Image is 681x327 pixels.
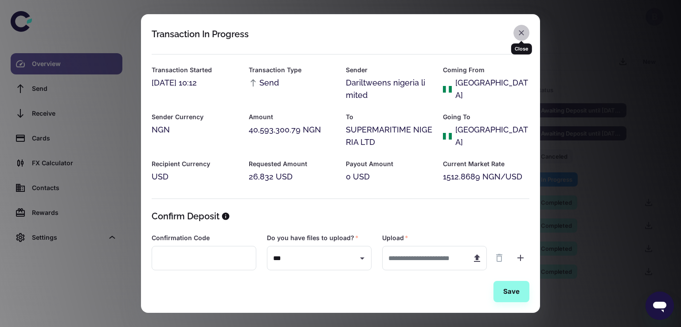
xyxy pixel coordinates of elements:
div: 40,593,300.79 NGN [249,124,335,136]
h6: Going To [443,112,529,122]
button: Open [356,252,368,265]
div: NGN [152,124,238,136]
div: Close [511,43,532,54]
h6: Transaction Type [249,65,335,75]
h6: To [346,112,432,122]
h6: Coming From [443,65,529,75]
div: 1512.8689 NGN/USD [443,171,529,183]
h6: Sender Currency [152,112,238,122]
h6: Current Market Rate [443,159,529,169]
h6: Sender [346,65,432,75]
label: Upload [382,234,408,242]
h6: Amount [249,112,335,122]
div: [DATE] 10:12 [152,77,238,89]
div: [GEOGRAPHIC_DATA] [455,77,529,101]
div: Transaction In Progress [152,29,249,39]
h6: Requested Amount [249,159,335,169]
div: [GEOGRAPHIC_DATA] [455,124,529,148]
div: SUPERMARITIME NIGERIA LTD [346,124,432,148]
label: Confirmation Code [152,234,210,242]
div: 0 USD [346,171,432,183]
h6: Recipient Currency [152,159,238,169]
div: Dariltweens nigeria limited [346,77,432,101]
h6: Payout Amount [346,159,432,169]
iframe: Button to launch messaging window [646,292,674,320]
button: Save [493,281,529,302]
label: Do you have files to upload? [267,234,359,242]
div: USD [152,171,238,183]
h5: Confirm Deposit [152,210,219,223]
div: 26,832 USD [249,171,335,183]
span: Send [249,77,279,89]
h6: Transaction Started [152,65,238,75]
